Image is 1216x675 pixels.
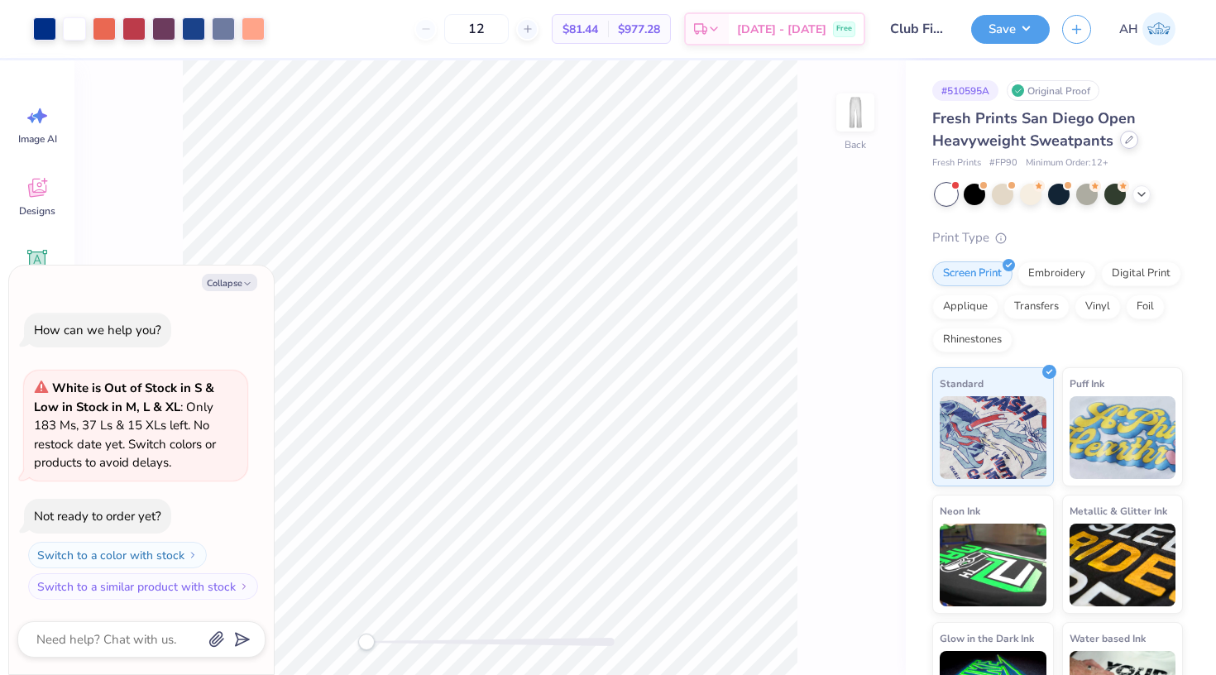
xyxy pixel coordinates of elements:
span: $81.44 [563,21,598,38]
div: Screen Print [932,261,1013,286]
span: Fresh Prints San Diego Open Heavyweight Sweatpants [932,108,1136,151]
div: Not ready to order yet? [34,508,161,524]
div: Foil [1126,294,1165,319]
button: Collapse [202,274,257,291]
input: – – [444,14,509,44]
span: Glow in the Dark Ink [940,630,1034,647]
span: # FP90 [989,156,1017,170]
img: Back [839,96,872,129]
div: Applique [932,294,998,319]
span: : Only 183 Ms, 37 Ls & 15 XLs left. No restock date yet. Switch colors or products to avoid delays. [34,380,216,471]
div: How can we help you? [34,322,161,338]
strong: White is Out of Stock in S & Low in Stock in M, L & XL [34,380,214,415]
div: Digital Print [1101,261,1181,286]
div: Back [845,137,866,152]
span: Minimum Order: 12 + [1026,156,1108,170]
span: AH [1119,20,1138,39]
img: Metallic & Glitter Ink [1070,524,1176,606]
span: Image AI [18,132,57,146]
span: Metallic & Glitter Ink [1070,502,1167,519]
img: Standard [940,396,1046,479]
span: Puff Ink [1070,375,1104,392]
span: Standard [940,375,984,392]
div: Original Proof [1007,80,1099,101]
span: Designs [19,204,55,218]
div: Vinyl [1075,294,1121,319]
img: Switch to a similar product with stock [239,582,249,591]
span: Free [836,23,852,35]
div: Print Type [932,228,1183,247]
input: Untitled Design [878,12,959,45]
span: [DATE] - [DATE] [737,21,826,38]
button: Switch to a color with stock [28,542,207,568]
span: Fresh Prints [932,156,981,170]
div: Accessibility label [358,634,375,650]
span: Neon Ink [940,502,980,519]
img: Puff Ink [1070,396,1176,479]
img: Switch to a color with stock [188,550,198,560]
span: $977.28 [618,21,660,38]
img: Neon Ink [940,524,1046,606]
div: Embroidery [1017,261,1096,286]
div: Rhinestones [932,328,1013,352]
span: Water based Ink [1070,630,1146,647]
button: Switch to a similar product with stock [28,573,258,600]
button: Save [971,15,1050,44]
div: Transfers [1003,294,1070,319]
div: # 510595A [932,80,998,101]
a: AH [1112,12,1183,45]
img: Ashton Hubbard [1142,12,1175,45]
